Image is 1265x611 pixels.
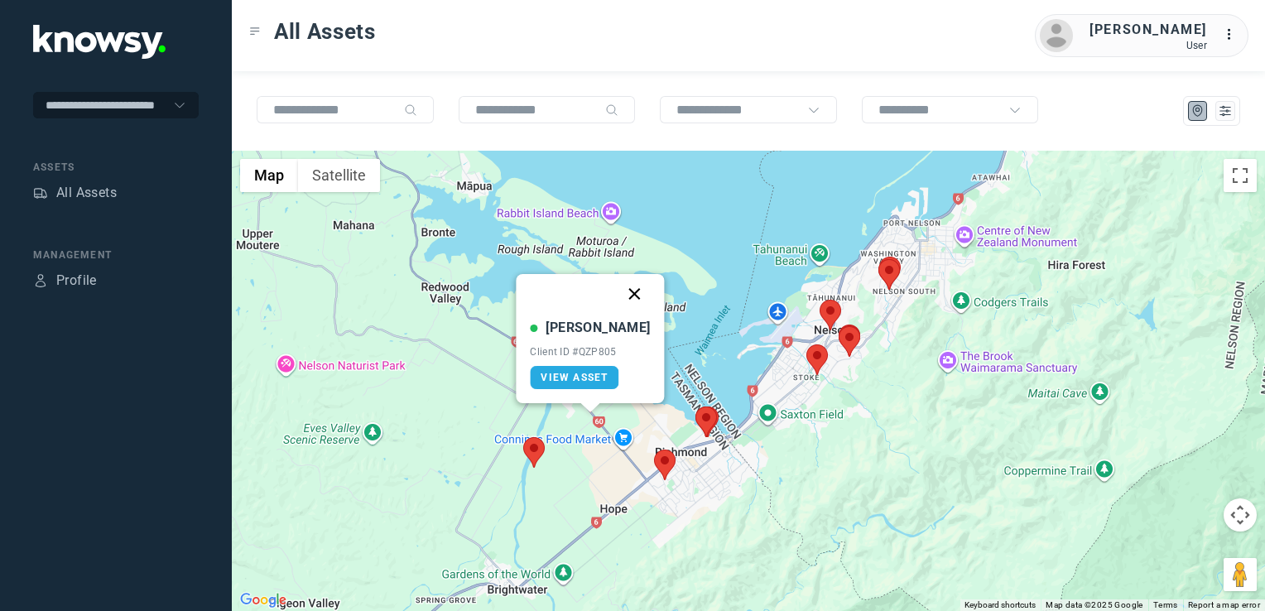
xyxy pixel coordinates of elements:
button: Show street map [240,159,298,192]
div: : [1224,25,1243,47]
span: Map data ©2025 Google [1046,600,1142,609]
tspan: ... [1224,28,1241,41]
button: Toggle fullscreen view [1224,159,1257,192]
div: List [1218,103,1233,118]
span: All Assets [274,17,376,46]
div: Search [605,103,618,117]
img: Application Logo [33,25,166,59]
a: ProfileProfile [33,271,97,291]
a: AssetsAll Assets [33,183,117,203]
a: Terms [1153,600,1178,609]
a: Report a map error [1188,600,1260,609]
div: Search [404,103,417,117]
div: [PERSON_NAME] [1089,20,1207,40]
div: All Assets [56,183,117,203]
div: Management [33,248,199,262]
div: Profile [56,271,97,291]
a: View Asset [530,366,618,389]
div: Assets [33,185,48,200]
div: [PERSON_NAME] [546,318,650,338]
span: View Asset [541,372,608,383]
button: Keyboard shortcuts [964,599,1036,611]
div: Map [1190,103,1205,118]
a: Open this area in Google Maps (opens a new window) [236,589,291,611]
button: Show satellite imagery [298,159,380,192]
div: Client ID #QZP805 [530,346,650,358]
div: Toggle Menu [249,26,261,37]
img: Google [236,589,291,611]
button: Map camera controls [1224,498,1257,532]
button: Drag Pegman onto the map to open Street View [1224,558,1257,591]
div: : [1224,25,1243,45]
div: User [1089,40,1207,51]
div: Assets [33,160,199,175]
div: Profile [33,273,48,288]
img: avatar.png [1040,19,1073,52]
button: Close [615,274,655,314]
